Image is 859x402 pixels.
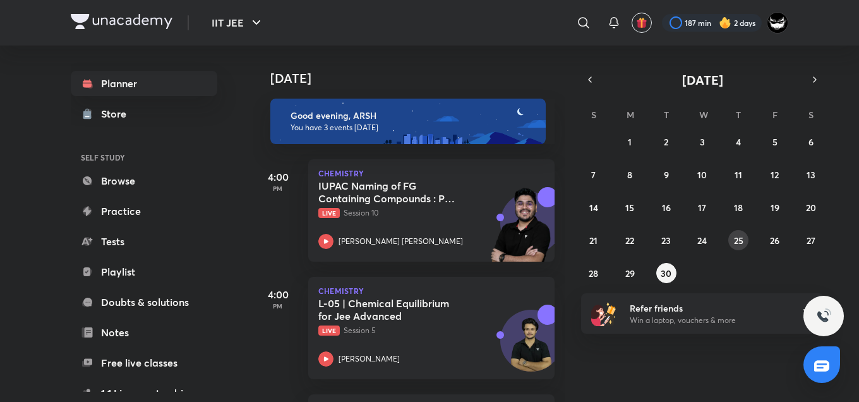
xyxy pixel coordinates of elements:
[589,234,598,247] abbr: September 21, 2025
[697,169,707,181] abbr: September 10, 2025
[620,131,640,152] button: September 1, 2025
[698,202,706,214] abbr: September 17, 2025
[584,230,604,250] button: September 21, 2025
[801,197,821,217] button: September 20, 2025
[599,71,806,88] button: [DATE]
[728,230,748,250] button: September 25, 2025
[318,207,517,219] p: Session 10
[291,110,534,121] h6: Good evening, ARSH
[584,263,604,283] button: September 28, 2025
[816,308,831,324] img: ttu
[656,263,676,283] button: September 30, 2025
[699,109,708,121] abbr: Wednesday
[620,263,640,283] button: September 29, 2025
[318,325,517,336] p: Session 5
[71,14,172,32] a: Company Logo
[625,234,634,247] abbr: September 22, 2025
[71,14,172,29] img: Company Logo
[270,71,567,86] h4: [DATE]
[765,164,785,185] button: September 12, 2025
[620,164,640,185] button: September 8, 2025
[620,197,640,217] button: September 15, 2025
[625,202,634,214] abbr: September 15, 2025
[772,136,778,148] abbr: September 5, 2025
[318,180,476,205] h5: IUPAC Naming of FG Containing Compounds : Part 3
[661,267,671,279] abbr: September 30, 2025
[801,164,821,185] button: September 13, 2025
[765,131,785,152] button: September 5, 2025
[627,109,634,121] abbr: Monday
[808,109,814,121] abbr: Saturday
[71,147,217,168] h6: SELF STUDY
[807,169,815,181] abbr: September 13, 2025
[767,12,788,33] img: ARSH Khan
[591,301,616,326] img: referral
[682,71,723,88] span: [DATE]
[770,234,779,247] abbr: September 26, 2025
[318,208,340,218] span: Live
[318,326,340,336] span: Live
[772,109,778,121] abbr: Friday
[661,234,671,247] abbr: September 23, 2025
[771,169,779,181] abbr: September 12, 2025
[728,131,748,152] button: September 4, 2025
[808,136,814,148] abbr: September 6, 2025
[71,320,217,345] a: Notes
[253,185,303,192] p: PM
[728,164,748,185] button: September 11, 2025
[656,230,676,250] button: September 23, 2025
[584,197,604,217] button: September 14, 2025
[620,230,640,250] button: September 22, 2025
[71,71,217,96] a: Planner
[664,169,669,181] abbr: September 9, 2025
[101,106,134,121] div: Store
[728,197,748,217] button: September 18, 2025
[734,202,743,214] abbr: September 18, 2025
[692,230,712,250] button: September 24, 2025
[627,169,632,181] abbr: September 8, 2025
[801,131,821,152] button: September 6, 2025
[692,131,712,152] button: September 3, 2025
[591,109,596,121] abbr: Sunday
[339,353,400,365] p: [PERSON_NAME]
[656,164,676,185] button: September 9, 2025
[591,169,596,181] abbr: September 7, 2025
[632,13,652,33] button: avatar
[656,197,676,217] button: September 16, 2025
[734,234,743,247] abbr: September 25, 2025
[656,131,676,152] button: September 2, 2025
[807,234,815,247] abbr: September 27, 2025
[71,259,217,284] a: Playlist
[71,229,217,254] a: Tests
[697,234,707,247] abbr: September 24, 2025
[485,187,555,274] img: unacademy
[71,350,217,375] a: Free live classes
[765,197,785,217] button: September 19, 2025
[584,164,604,185] button: September 7, 2025
[318,169,544,177] p: Chemistry
[71,101,217,126] a: Store
[628,136,632,148] abbr: September 1, 2025
[318,287,544,295] p: Chemistry
[664,109,669,121] abbr: Tuesday
[692,164,712,185] button: September 10, 2025
[501,317,562,377] img: Avatar
[625,267,635,279] abbr: September 29, 2025
[589,267,598,279] abbr: September 28, 2025
[253,169,303,185] h5: 4:00
[692,197,712,217] button: September 17, 2025
[71,198,217,224] a: Practice
[71,168,217,193] a: Browse
[630,301,785,315] h6: Refer friends
[801,230,821,250] button: September 27, 2025
[664,136,668,148] abbr: September 2, 2025
[806,202,816,214] abbr: September 20, 2025
[318,297,476,322] h5: L-05 | Chemical Equilibrium for Jee Advanced
[71,289,217,315] a: Doubts & solutions
[765,230,785,250] button: September 26, 2025
[700,136,705,148] abbr: September 3, 2025
[735,169,742,181] abbr: September 11, 2025
[771,202,779,214] abbr: September 19, 2025
[270,99,546,144] img: evening
[204,10,272,35] button: IIT JEE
